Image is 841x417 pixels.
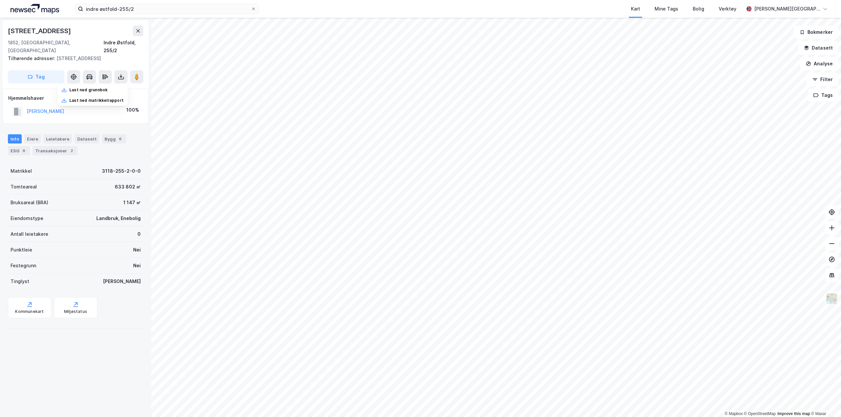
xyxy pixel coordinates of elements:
[102,167,141,175] div: 3118-255-2-0-0
[8,146,30,155] div: ESG
[123,199,141,207] div: 1 147 ㎡
[8,55,57,61] span: Tilhørende adresser:
[33,146,78,155] div: Transaksjoner
[11,262,36,270] div: Festegrunn
[43,134,72,143] div: Leietakere
[69,98,124,103] div: Last ned matrikkelrapport
[826,293,838,305] img: Z
[719,5,736,13] div: Verktøy
[8,55,138,62] div: [STREET_ADDRESS]
[8,70,64,83] button: Tag
[102,134,126,143] div: Bygg
[808,385,841,417] iframe: Chat Widget
[11,183,37,191] div: Tomteareal
[631,5,640,13] div: Kart
[104,39,143,55] div: Indre Østfold, 255/2
[8,94,143,102] div: Hjemmelshaver
[21,147,27,154] div: 6
[64,309,87,314] div: Miljøstatus
[808,89,838,102] button: Tags
[103,277,141,285] div: [PERSON_NAME]
[117,136,124,142] div: 6
[725,411,743,416] a: Mapbox
[24,134,41,143] div: Eiere
[96,214,141,222] div: Landbruk, Enebolig
[8,26,72,36] div: [STREET_ADDRESS]
[807,73,838,86] button: Filter
[11,230,48,238] div: Antall leietakere
[655,5,678,13] div: Mine Tags
[754,5,820,13] div: [PERSON_NAME][GEOGRAPHIC_DATA]
[794,26,838,39] button: Bokmerker
[778,411,810,416] a: Improve this map
[11,246,32,254] div: Punktleie
[133,262,141,270] div: Nei
[11,199,48,207] div: Bruksareal (BRA)
[693,5,704,13] div: Bolig
[11,214,43,222] div: Eiendomstype
[133,246,141,254] div: Nei
[744,411,776,416] a: OpenStreetMap
[68,147,75,154] div: 2
[115,183,141,191] div: 633 802 ㎡
[8,134,22,143] div: Info
[798,41,838,55] button: Datasett
[137,230,141,238] div: 0
[11,277,29,285] div: Tinglyst
[800,57,838,70] button: Analyse
[15,309,44,314] div: Kommunekart
[83,4,251,14] input: Søk på adresse, matrikkel, gårdeiere, leietakere eller personer
[11,4,59,14] img: logo.a4113a55bc3d86da70a041830d287a7e.svg
[75,134,99,143] div: Datasett
[69,87,108,93] div: Last ned grunnbok
[11,167,32,175] div: Matrikkel
[126,106,139,114] div: 100%
[8,39,104,55] div: 1852, [GEOGRAPHIC_DATA], [GEOGRAPHIC_DATA]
